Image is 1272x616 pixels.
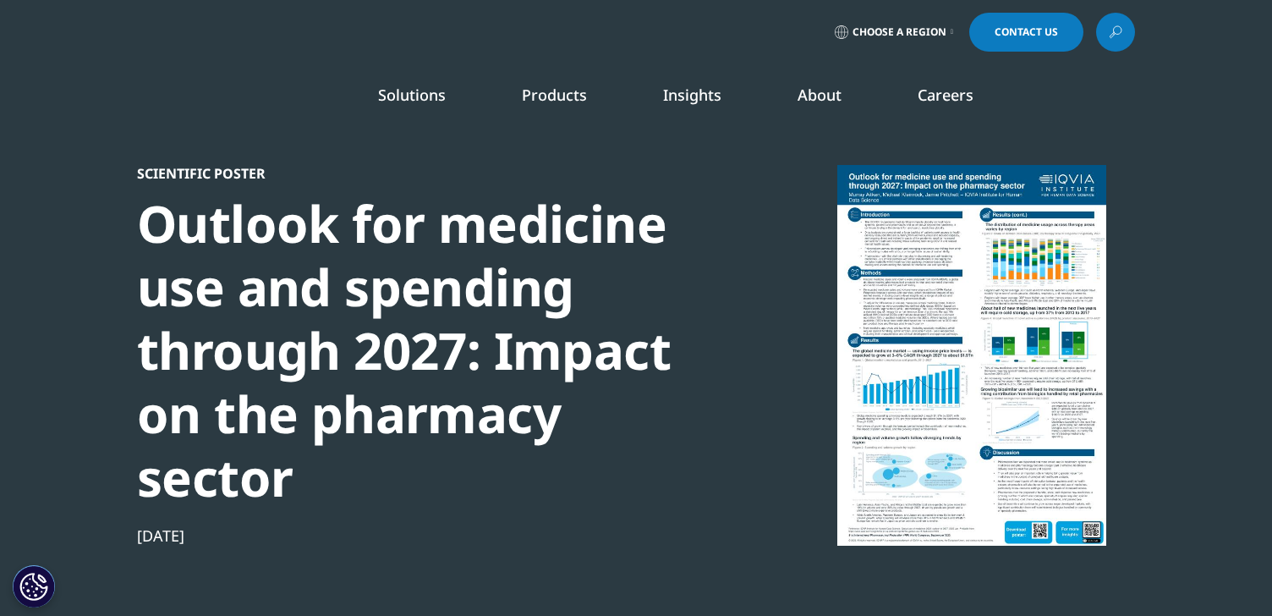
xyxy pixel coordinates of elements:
[798,85,842,105] a: About
[522,85,587,105] a: Products
[969,13,1083,52] a: Contact Us
[137,525,717,546] div: [DATE]
[918,85,973,105] a: Careers
[995,27,1058,37] span: Contact Us
[13,565,55,608] button: Configuración de cookies
[137,165,717,182] div: Scientific Poster
[137,192,717,509] div: Outlook for medicine use and spending through 2027: Impact on the pharmacy sector
[853,25,946,39] span: Choose a Region
[378,85,446,105] a: Solutions
[663,85,721,105] a: Insights
[279,59,1135,139] nav: Primary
